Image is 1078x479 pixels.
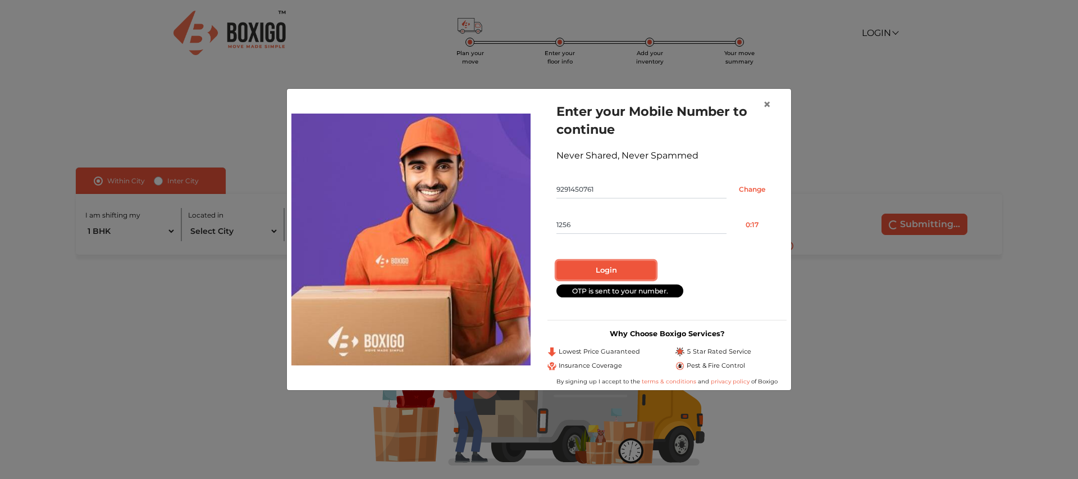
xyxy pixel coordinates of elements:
span: × [763,96,771,112]
img: relocation-img [291,114,531,365]
a: privacy policy [709,378,751,385]
div: Never Shared, Never Spammed [556,149,778,162]
div: By signing up I accept to the and of Boxigo [547,377,787,386]
span: Lowest Price Guaranteed [559,347,640,356]
div: OTP is sent to your number. [556,284,683,297]
button: 0:17 [727,216,778,234]
span: Pest & Fire Control [687,361,745,370]
input: Mobile No [556,180,727,198]
button: Login [556,261,656,280]
input: Enter OTP [556,216,727,234]
h1: Enter your Mobile Number to continue [556,102,778,138]
a: terms & conditions [642,378,698,385]
h3: Why Choose Boxigo Services? [547,329,787,338]
button: Close [754,89,780,120]
span: 5 Star Rated Service [687,347,751,356]
input: Change [727,180,778,198]
span: Insurance Coverage [559,361,622,370]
